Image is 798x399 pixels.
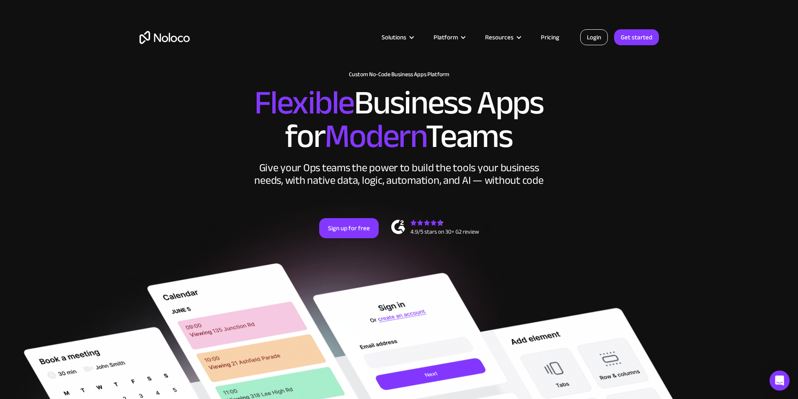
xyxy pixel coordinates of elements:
div: Give your Ops teams the power to build the tools your business needs, with native data, logic, au... [253,162,546,187]
a: home [139,31,190,44]
div: Platform [434,32,458,43]
div: Resources [475,32,530,43]
a: Sign up for free [319,218,379,238]
div: Solutions [382,32,406,43]
span: Modern [325,105,426,167]
div: Platform [423,32,475,43]
span: Flexible [254,72,354,134]
div: Open Intercom Messenger [770,371,790,391]
h2: Business Apps for Teams [139,86,659,153]
a: Login [580,29,608,45]
div: Solutions [371,32,423,43]
div: Resources [485,32,514,43]
a: Get started [614,29,659,45]
a: Pricing [530,32,570,43]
